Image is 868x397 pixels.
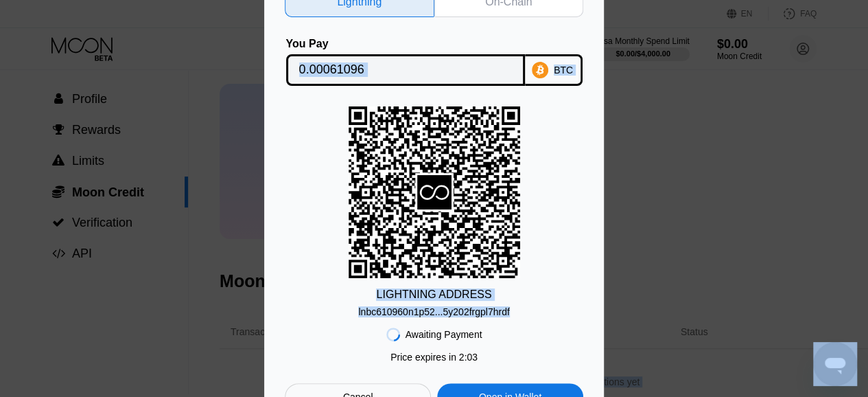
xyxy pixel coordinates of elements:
div: Awaiting Payment [406,329,482,340]
div: You Pay [286,38,525,50]
div: lnbc610960n1p52...5y202frgpl7hrdf [358,301,509,317]
iframe: Button to launch messaging window [813,342,857,386]
div: lnbc610960n1p52...5y202frgpl7hrdf [358,306,509,317]
div: Price expires in [390,352,478,363]
div: BTC [554,65,573,76]
div: You PayBTC [285,38,583,86]
div: LIGHTNING ADDRESS [376,288,491,301]
span: 2 : 03 [459,352,478,363]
